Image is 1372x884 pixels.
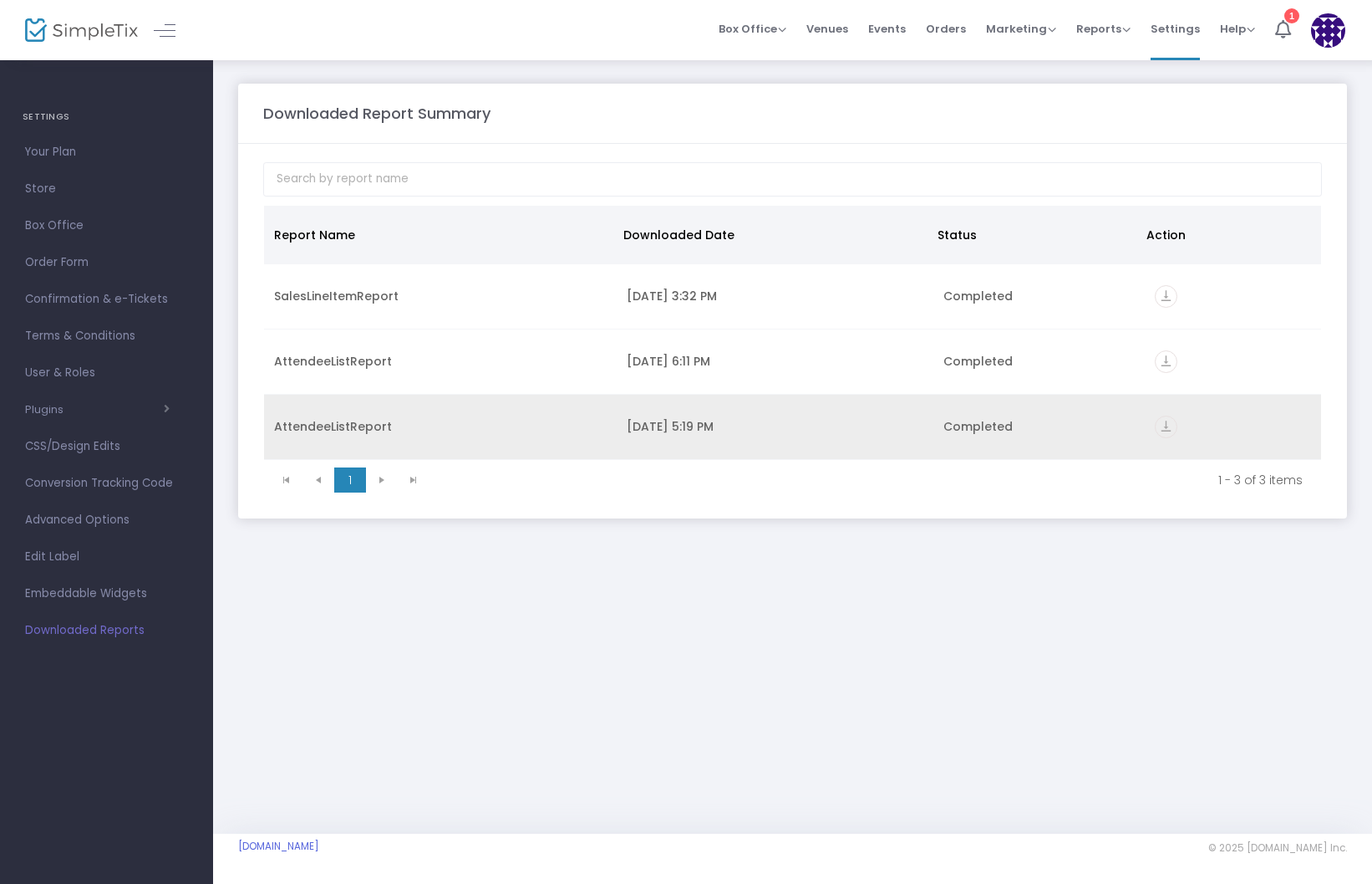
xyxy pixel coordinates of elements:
[1220,21,1255,37] span: Help
[274,418,607,435] div: AttendeeListReport
[806,8,848,50] span: Venues
[627,418,924,435] div: 6/28/2025 5:19 PM
[25,473,188,494] span: Conversion Tracking Code
[719,21,786,37] span: Box Office
[1151,8,1200,50] span: Settings
[263,102,490,125] m-panel-title: Downloaded Report Summary
[986,21,1056,37] span: Marketing
[23,100,191,134] h4: SETTINGS
[1155,421,1177,437] a: vertical_align_bottom
[1136,206,1311,264] th: Action
[1155,416,1311,438] div: https://go.SimpleTix.com/q7oue
[25,252,188,273] span: Order Form
[943,418,1135,435] div: Completed
[25,141,188,163] span: Your Plan
[926,8,966,50] span: Orders
[25,362,188,384] span: User & Roles
[25,215,188,237] span: Box Office
[274,288,607,304] div: SalesLineItemReport
[25,436,188,457] span: CSS/Design Edits
[25,620,188,641] span: Downloaded Reports
[25,403,170,416] button: Plugins
[1155,355,1177,372] a: vertical_align_bottom
[274,353,607,370] div: AttendeeListReport
[927,206,1137,264] th: Status
[613,206,927,264] th: Downloaded Date
[441,472,1303,488] kendo-pager-info: 1 - 3 of 3 items
[1155,285,1311,308] div: https://go.SimpleTix.com/etnvj
[627,353,924,370] div: 7/12/2025 6:11 PM
[1208,841,1347,855] span: © 2025 [DOMAIN_NAME] Inc.
[264,206,613,264] th: Report Name
[1155,350,1177,373] i: vertical_align_bottom
[25,289,188,310] span: Confirmation & e-Tickets
[334,468,366,493] span: Page 1
[1155,285,1177,308] i: vertical_align_bottom
[25,509,188,531] span: Advanced Options
[25,325,188,347] span: Terms & Conditions
[868,8,906,50] span: Events
[264,206,1321,460] div: Data table
[25,178,188,200] span: Store
[1284,8,1299,23] div: 1
[25,546,188,568] span: Edit Label
[1155,290,1177,307] a: vertical_align_bottom
[943,288,1135,304] div: Completed
[25,583,188,605] span: Embeddable Widgets
[1076,21,1131,37] span: Reports
[943,353,1135,370] div: Completed
[627,288,924,304] div: 9/25/2025 3:32 PM
[1155,416,1177,438] i: vertical_align_bottom
[1155,350,1311,373] div: https://go.SimpleTix.com/s23qz
[263,162,1322,197] input: Search by report name
[238,840,319,853] a: [DOMAIN_NAME]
